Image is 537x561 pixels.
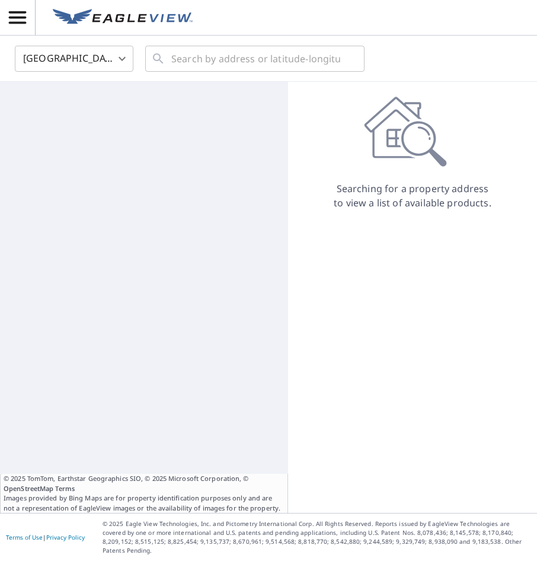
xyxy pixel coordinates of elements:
p: © 2025 Eagle View Technologies, Inc. and Pictometry International Corp. All Rights Reserved. Repo... [103,519,531,555]
a: Terms [55,484,75,493]
p: | [6,534,85,541]
p: Searching for a property address to view a list of available products. [333,181,492,210]
a: OpenStreetMap [4,484,53,493]
img: EV Logo [53,9,193,27]
div: [GEOGRAPHIC_DATA] [15,42,133,75]
input: Search by address or latitude-longitude [171,42,340,75]
a: Terms of Use [6,533,43,541]
a: EV Logo [46,2,200,34]
a: Privacy Policy [46,533,85,541]
span: © 2025 TomTom, Earthstar Geographics SIO, © 2025 Microsoft Corporation, © [4,474,285,493]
